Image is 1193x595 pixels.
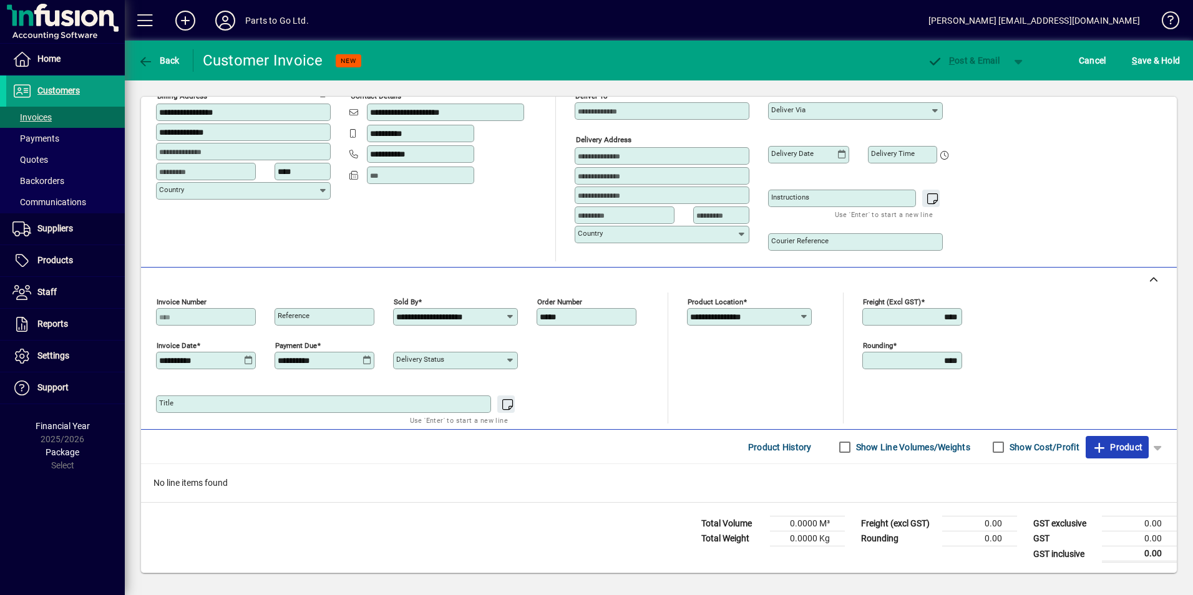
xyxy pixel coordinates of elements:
[125,49,193,72] app-page-header-button: Back
[12,197,86,207] span: Communications
[135,49,183,72] button: Back
[37,287,57,297] span: Staff
[37,382,69,392] span: Support
[835,207,933,221] mat-hint: Use 'Enter' to start a new line
[278,311,309,320] mat-label: Reference
[863,341,893,350] mat-label: Rounding
[6,191,125,213] a: Communications
[12,133,59,143] span: Payments
[855,516,942,531] td: Freight (excl GST)
[12,176,64,186] span: Backorders
[157,297,207,306] mat-label: Invoice number
[6,277,125,308] a: Staff
[37,223,73,233] span: Suppliers
[1102,516,1177,531] td: 0.00
[688,297,743,306] mat-label: Product location
[871,149,915,158] mat-label: Delivery time
[1092,437,1142,457] span: Product
[770,531,845,546] td: 0.0000 Kg
[1076,49,1109,72] button: Cancel
[771,193,809,201] mat-label: Instructions
[949,56,955,65] span: P
[1027,516,1102,531] td: GST exclusive
[275,341,317,350] mat-label: Payment due
[771,149,814,158] mat-label: Delivery date
[159,185,184,194] mat-label: Country
[157,341,197,350] mat-label: Invoice date
[245,11,309,31] div: Parts to Go Ltd.
[37,319,68,329] span: Reports
[1007,441,1079,453] label: Show Cost/Profit
[6,309,125,340] a: Reports
[748,437,812,457] span: Product History
[1132,56,1137,65] span: S
[942,516,1017,531] td: 0.00
[165,9,205,32] button: Add
[46,447,79,457] span: Package
[37,255,73,265] span: Products
[37,85,80,95] span: Customers
[578,229,603,238] mat-label: Country
[1079,51,1106,70] span: Cancel
[6,341,125,372] a: Settings
[771,236,829,245] mat-label: Courier Reference
[1152,2,1177,43] a: Knowledge Base
[12,112,52,122] span: Invoices
[410,413,508,427] mat-hint: Use 'Enter' to start a new line
[12,155,48,165] span: Quotes
[1132,51,1180,70] span: ave & Hold
[36,421,90,431] span: Financial Year
[203,51,323,70] div: Customer Invoice
[37,351,69,360] span: Settings
[863,297,921,306] mat-label: Freight (excl GST)
[854,441,970,453] label: Show Line Volumes/Weights
[141,464,1177,502] div: No line items found
[1129,49,1183,72] button: Save & Hold
[770,516,845,531] td: 0.0000 M³
[294,82,314,102] a: View on map
[1086,436,1149,458] button: Product
[927,56,1000,65] span: ost & Email
[341,57,356,65] span: NEW
[771,105,806,114] mat-label: Deliver via
[6,213,125,244] a: Suppliers
[928,11,1140,31] div: [PERSON_NAME] [EMAIL_ADDRESS][DOMAIN_NAME]
[6,149,125,170] a: Quotes
[921,49,1006,72] button: Post & Email
[1027,546,1102,562] td: GST inclusive
[743,436,817,458] button: Product History
[695,531,770,546] td: Total Weight
[37,54,61,64] span: Home
[6,44,125,75] a: Home
[159,399,173,407] mat-label: Title
[855,531,942,546] td: Rounding
[394,297,418,306] mat-label: Sold by
[6,128,125,149] a: Payments
[1027,531,1102,546] td: GST
[942,531,1017,546] td: 0.00
[6,170,125,191] a: Backorders
[138,56,180,65] span: Back
[695,516,770,531] td: Total Volume
[6,245,125,276] a: Products
[205,9,245,32] button: Profile
[1102,546,1177,562] td: 0.00
[6,372,125,404] a: Support
[314,82,334,102] button: Copy to Delivery address
[6,107,125,128] a: Invoices
[1102,531,1177,546] td: 0.00
[396,355,444,364] mat-label: Delivery status
[537,297,582,306] mat-label: Order number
